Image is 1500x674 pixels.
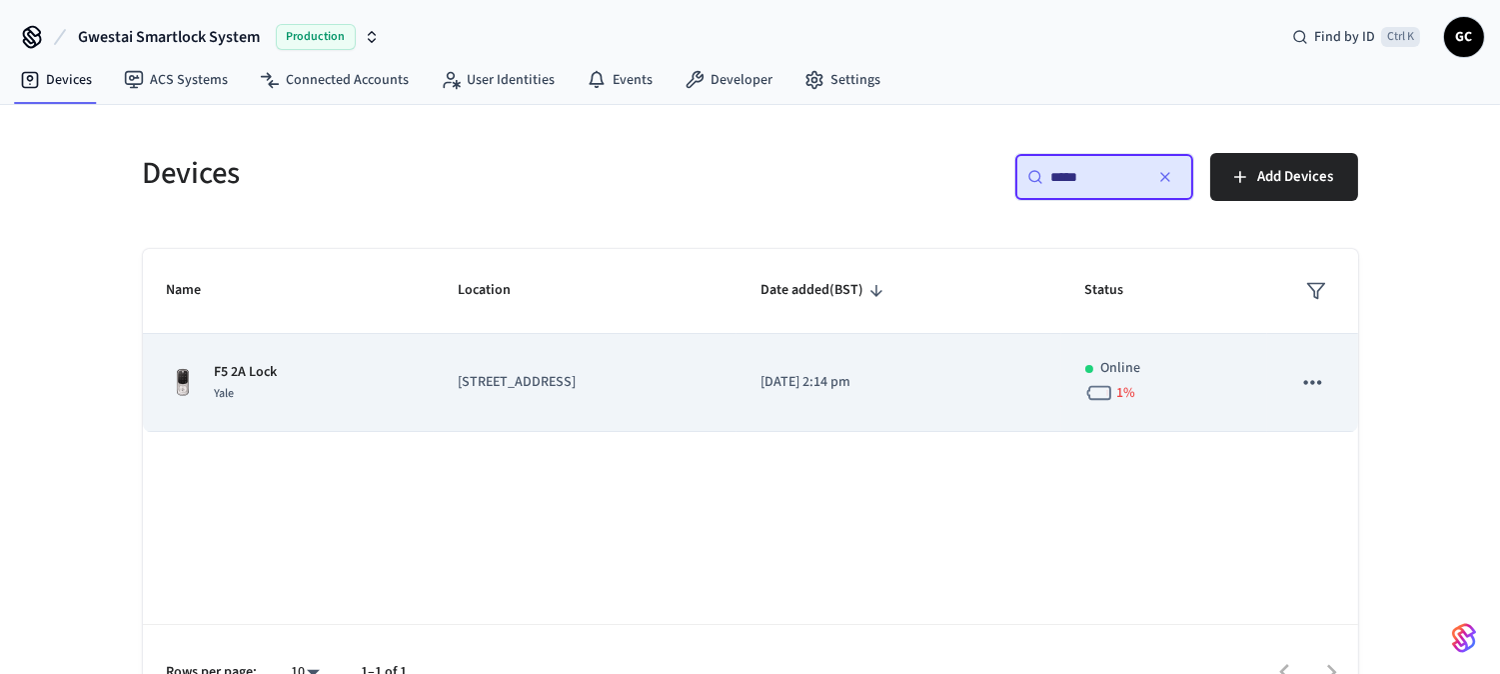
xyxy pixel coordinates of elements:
a: Connected Accounts [244,62,425,98]
span: Name [167,275,228,306]
span: Production [276,24,356,50]
a: Settings [788,62,896,98]
span: Date added(BST) [760,275,889,306]
p: F5 2A Lock [215,362,278,383]
span: Add Devices [1258,164,1334,190]
button: Add Devices [1210,153,1358,201]
button: GC [1444,17,1484,57]
span: Find by ID [1314,27,1375,47]
span: GC [1446,19,1482,55]
span: 1 % [1117,383,1136,403]
span: Status [1085,275,1150,306]
span: Yale [215,385,235,402]
p: [STREET_ADDRESS] [458,372,714,393]
a: User Identities [425,62,571,98]
a: Devices [4,62,108,98]
a: Events [571,62,669,98]
img: SeamLogoGradient.69752ec5.svg [1452,622,1476,654]
p: Online [1101,358,1141,379]
img: Yale Assure Touchscreen Wifi Smart Lock, Satin Nickel, Front [167,367,199,399]
h5: Devices [143,153,739,194]
p: [DATE] 2:14 pm [760,372,1036,393]
div: Find by IDCtrl K [1276,19,1436,55]
span: Ctrl K [1381,27,1420,47]
a: Developer [669,62,788,98]
a: ACS Systems [108,62,244,98]
span: Location [458,275,537,306]
table: sticky table [143,249,1358,432]
span: Gwestai Smartlock System [78,25,260,49]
